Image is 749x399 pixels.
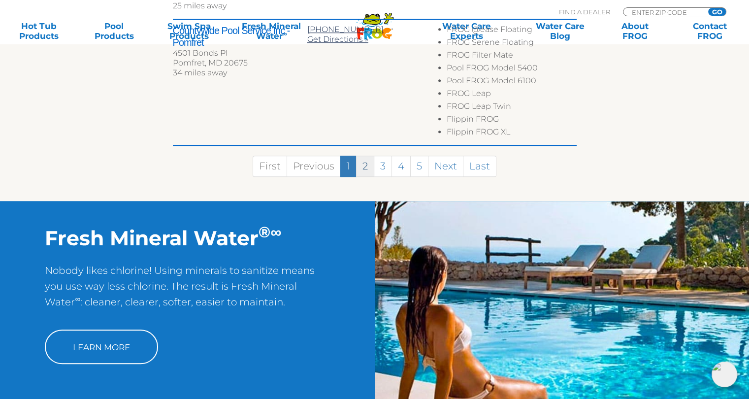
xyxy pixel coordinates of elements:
[45,263,329,320] p: Nobody likes chlorine! Using minerals to sanitize means you use way less chlorine. The result is ...
[356,156,374,177] a: 2
[606,21,664,41] a: AboutFROG
[173,68,227,77] span: 34 miles away
[447,114,576,127] li: Flippin FROG
[447,89,576,101] li: FROG Leap
[173,58,307,68] div: Pomfret, MD 20675
[374,156,392,177] a: 3
[173,48,307,58] div: 4501 Bonds Pl
[160,21,218,41] a: Swim SpaProducts
[447,127,576,140] li: Flippin FROG XL
[410,156,428,177] a: 5
[631,8,697,16] input: Zip Code Form
[85,21,143,41] a: PoolProducts
[447,76,576,89] li: Pool FROG Model 6100
[463,156,496,177] a: Last
[75,294,80,303] sup: ∞
[45,226,329,250] h2: Fresh Mineral Water
[307,34,368,44] a: Get Directions »
[253,156,287,177] a: First
[340,156,357,177] a: 1
[447,50,576,63] li: FROG Filter Mate
[447,37,576,50] li: FROG Serene Floating
[712,362,737,387] img: openIcon
[447,63,576,76] li: Pool FROG Model 5400
[173,25,307,48] h2: Countywide Pool Service Inc - Pomfret
[447,25,576,37] li: FROG @ease Floating
[270,223,281,241] sup: ∞
[391,156,411,177] a: 4
[45,330,158,364] a: Learn More
[681,21,739,41] a: ContactFROG
[173,1,227,10] span: 25 miles away
[559,7,610,16] p: Find A Dealer
[708,8,726,16] input: GO
[428,156,463,177] a: Next
[447,101,576,114] li: FROG Leap Twin
[287,156,341,177] a: Previous
[10,21,68,41] a: Hot TubProducts
[307,25,384,34] a: [PHONE_NUMBER]
[259,223,270,241] sup: ®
